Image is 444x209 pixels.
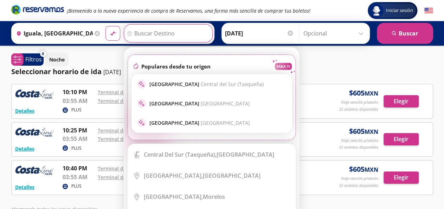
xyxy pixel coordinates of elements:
div: [GEOGRAPHIC_DATA] [144,151,274,158]
p: 32 asientos disponibles [339,183,378,189]
a: Terminal de Autobuses Papagayo [98,165,178,172]
div: Morelos [144,193,225,201]
span: $ 605 [349,126,378,137]
p: 10:40 PM [63,164,94,172]
p: [GEOGRAPHIC_DATA] [149,100,250,107]
button: Buscar [377,23,433,44]
input: Buscar Destino [124,25,211,42]
button: Noche [45,53,69,66]
p: Viaje sencillo p/adulto [341,99,378,105]
a: Terminal de Autobuses Ejido [98,89,167,96]
i: Brand Logo [11,4,64,15]
em: ¡Bienvenido a la nueva experiencia de compra de Reservamos, una forma más sencilla de comprar tus... [67,7,310,14]
img: RESERVAMOS [15,164,54,178]
button: Detalles [15,107,34,115]
button: English [424,6,433,15]
p: [GEOGRAPHIC_DATA] [149,81,264,87]
span: 0 [42,51,44,57]
small: MXN [365,166,378,174]
p: 03:55 AM [63,97,94,105]
small: MXN [365,128,378,136]
b: Central del Sur (taxqueña), [144,151,217,158]
span: [GEOGRAPHIC_DATA] [201,119,250,126]
p: 03:55 AM [63,173,94,181]
input: Elegir Fecha [225,25,294,42]
p: Seleccionar horario de ida [11,66,102,77]
b: [GEOGRAPHIC_DATA], [144,193,203,201]
small: MXN [365,90,378,97]
p: 03:55 AM [63,135,94,143]
p: 32 asientos disponibles [339,144,378,150]
img: RESERVAMOS [15,88,54,102]
p: [GEOGRAPHIC_DATA] [149,119,250,126]
button: Elegir [384,95,419,107]
button: Elegir [384,171,419,184]
p: Viaje sencillo p/adulto [341,138,378,144]
button: 0Filtros [11,53,44,66]
img: RESERVAMOS [15,126,54,140]
span: $ 605 [349,164,378,175]
p: PARA TI [276,64,290,69]
p: Populares desde tu origen [141,63,211,70]
p: [DATE] [103,68,121,76]
p: 32 asientos disponibles [339,106,378,112]
input: Buscar Origen [13,25,93,42]
p: Filtros [25,55,42,64]
span: Central del Sur (Taxqueña) [201,81,264,87]
p: 10:25 PM [63,126,94,135]
input: Opcional [303,25,366,42]
a: Terminal de autobuses [98,136,153,142]
span: Iniciar sesión [383,7,416,14]
p: PLUS [71,145,82,151]
button: Detalles [15,145,34,152]
button: Elegir [384,133,419,145]
span: [GEOGRAPHIC_DATA] [201,100,250,107]
a: Terminal de autobuses [98,174,153,181]
p: Viaje sencillo p/adulto [341,176,378,182]
div: [GEOGRAPHIC_DATA] [144,172,260,179]
a: Terminal de Autobuses Centro [98,127,171,134]
button: Detalles [15,183,34,191]
p: PLUS [71,183,82,189]
a: Terminal de autobuses [98,98,153,104]
a: Brand Logo [11,4,64,17]
span: $ 605 [349,88,378,98]
p: PLUS [71,107,82,113]
p: 10:10 PM [63,88,94,96]
b: [GEOGRAPHIC_DATA], [144,172,203,179]
p: Noche [49,56,65,63]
